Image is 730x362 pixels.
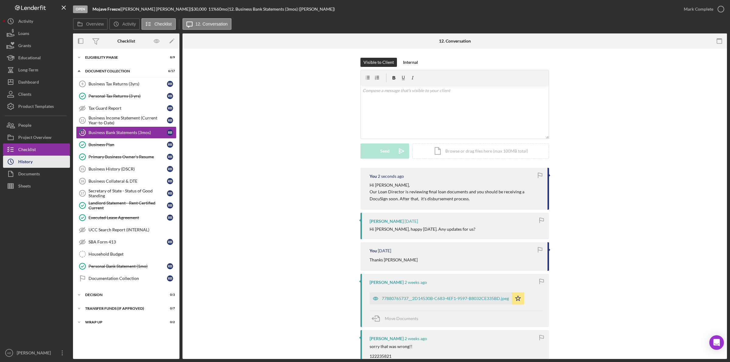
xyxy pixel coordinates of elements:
a: SBA Form 413RB [76,236,176,248]
div: SBA Form 413 [89,240,167,244]
a: 16Business Collateral & DTERB [76,175,176,187]
div: 0 / 2 [164,320,175,324]
div: You [370,248,377,253]
a: Executed Lease AgreementRB [76,212,176,224]
div: R B [167,105,173,111]
div: Secretary of State - Status of Good Standing [89,188,167,198]
span: Move Documents [385,316,418,321]
tspan: 11 [80,119,84,122]
div: 12. Conversation [439,39,471,43]
button: Activity [3,15,70,27]
div: Open Intercom Messenger [709,335,724,350]
div: Transfer Funds (If Approved) [85,307,160,310]
div: Visible to Client [363,58,394,67]
text: AD [7,351,11,355]
label: Overview [86,22,104,26]
div: R B [167,202,173,209]
time: 2025-09-05 23:31 [405,336,427,341]
label: Activity [122,22,136,26]
div: Tax Guard Report [89,106,167,111]
button: Send [360,143,409,159]
div: Educational [18,52,41,65]
div: Business Plan [89,142,167,147]
a: People [3,119,70,131]
a: 17Secretary of State - Status of Good StandingRB [76,187,176,199]
div: Primary Business Owner's Resume [89,154,167,159]
button: History [3,156,70,168]
div: Personal Bank Statement (1mo) [89,264,167,269]
div: Documentation Collection [89,276,167,281]
button: AD[PERSON_NAME] [3,347,70,359]
div: 0 / 3 [164,293,175,297]
div: Mark Complete [684,3,713,15]
a: Tax Guard ReportRB [76,102,176,114]
a: Project Overview [3,131,70,143]
b: Mojave Freeze [92,6,120,12]
div: 8 / 9 [164,56,175,59]
button: Activity [109,18,140,30]
a: Personal Bank Statement (1mo)RB [76,260,176,272]
div: Activity [18,15,33,29]
tspan: 15 [80,167,84,171]
button: Dashboard [3,76,70,88]
button: 12. Conversation [182,18,232,30]
div: Eligibility Phase [85,56,160,59]
div: [PERSON_NAME] [15,347,55,360]
div: R B [167,263,173,269]
a: 12Business Bank Statements (3mos)RB [76,126,176,139]
div: R B [167,239,173,245]
time: 2025-09-08 17:47 [378,248,391,253]
div: R B [167,81,173,87]
tspan: 12 [81,130,84,134]
div: 6 / 17 [164,69,175,73]
div: Landlord Statement - Rent Certified Current [89,201,167,210]
div: Personal Tax Returns (3 yrs) [89,94,167,98]
div: R B [167,129,173,136]
button: Move Documents [370,311,424,326]
label: Checklist [155,22,172,26]
button: Checklist [3,143,70,156]
a: 9Business Tax Returns (3yrs)RB [76,78,176,90]
a: Primary Business Owner's ResumeRB [76,151,176,163]
div: History [18,156,33,169]
a: Loans [3,27,70,40]
div: Business Tax Returns (3yrs) [89,81,167,86]
a: Documentation CollectionRB [76,272,176,284]
div: Documents [18,168,40,181]
tspan: 9 [82,82,83,86]
button: Overview [73,18,108,30]
div: 11 % [208,7,217,12]
a: 15Business History (DSCR)RB [76,163,176,175]
a: UCC Search Report (INTERNAL) [76,224,176,236]
div: Internal [403,58,418,67]
button: Product Templates [3,100,70,112]
div: | 12. Business Bank Statements (3mos) ([PERSON_NAME]) [228,7,335,12]
div: Checklist [117,39,135,43]
div: | [92,7,121,12]
div: R B [167,93,173,99]
div: R B [167,178,173,184]
div: UCC Search Report (INTERNAL) [89,227,176,232]
button: Sheets [3,180,70,192]
div: Product Templates [18,100,54,114]
button: Grants [3,40,70,52]
div: 60 mo [217,7,228,12]
button: 77880765737__2D14530B-C683-4EF1-9597-B8032CE335BD.jpeg [370,292,524,305]
button: Mark Complete [678,3,727,15]
button: Internal [400,58,421,67]
div: Wrap Up [85,320,160,324]
tspan: 17 [80,191,84,195]
a: 11Business Income Statement (Current Year-to-Date)RB [76,114,176,126]
div: R B [167,190,173,196]
div: Document Collection [85,69,160,73]
button: Educational [3,52,70,64]
div: Project Overview [18,131,51,145]
div: Executed Lease Agreement [89,215,167,220]
p: Hi [PERSON_NAME], [370,182,541,188]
